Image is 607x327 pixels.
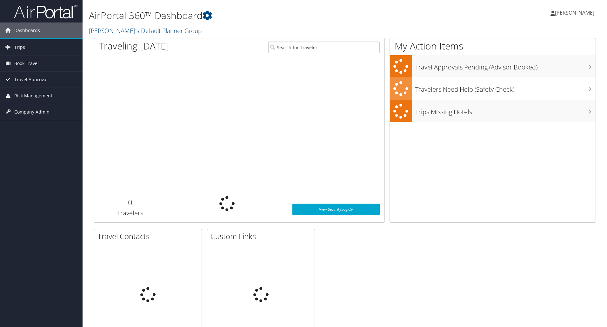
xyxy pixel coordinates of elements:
[14,23,40,38] span: Dashboards
[390,39,596,53] h1: My Action Items
[14,56,39,71] span: Book Travel
[550,3,601,22] a: [PERSON_NAME]
[99,197,162,208] h2: 0
[415,60,596,72] h3: Travel Approvals Pending (Advisor Booked)
[99,209,162,218] h3: Travelers
[390,77,596,100] a: Travelers Need Help (Safety Check)
[268,42,380,53] input: Search for Traveler
[14,88,52,104] span: Risk Management
[292,204,380,215] a: View SecurityLogic®
[99,39,169,53] h1: Traveling [DATE]
[14,4,77,19] img: airportal-logo.png
[89,9,430,22] h1: AirPortal 360™ Dashboard
[415,82,596,94] h3: Travelers Need Help (Safety Check)
[415,104,596,116] h3: Trips Missing Hotels
[89,26,203,35] a: [PERSON_NAME]'s Default Planner Group
[390,100,596,122] a: Trips Missing Hotels
[14,39,25,55] span: Trips
[210,231,315,242] h2: Custom Links
[14,104,50,120] span: Company Admin
[14,72,48,88] span: Travel Approval
[555,9,594,16] span: [PERSON_NAME]
[97,231,202,242] h2: Travel Contacts
[390,55,596,78] a: Travel Approvals Pending (Advisor Booked)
